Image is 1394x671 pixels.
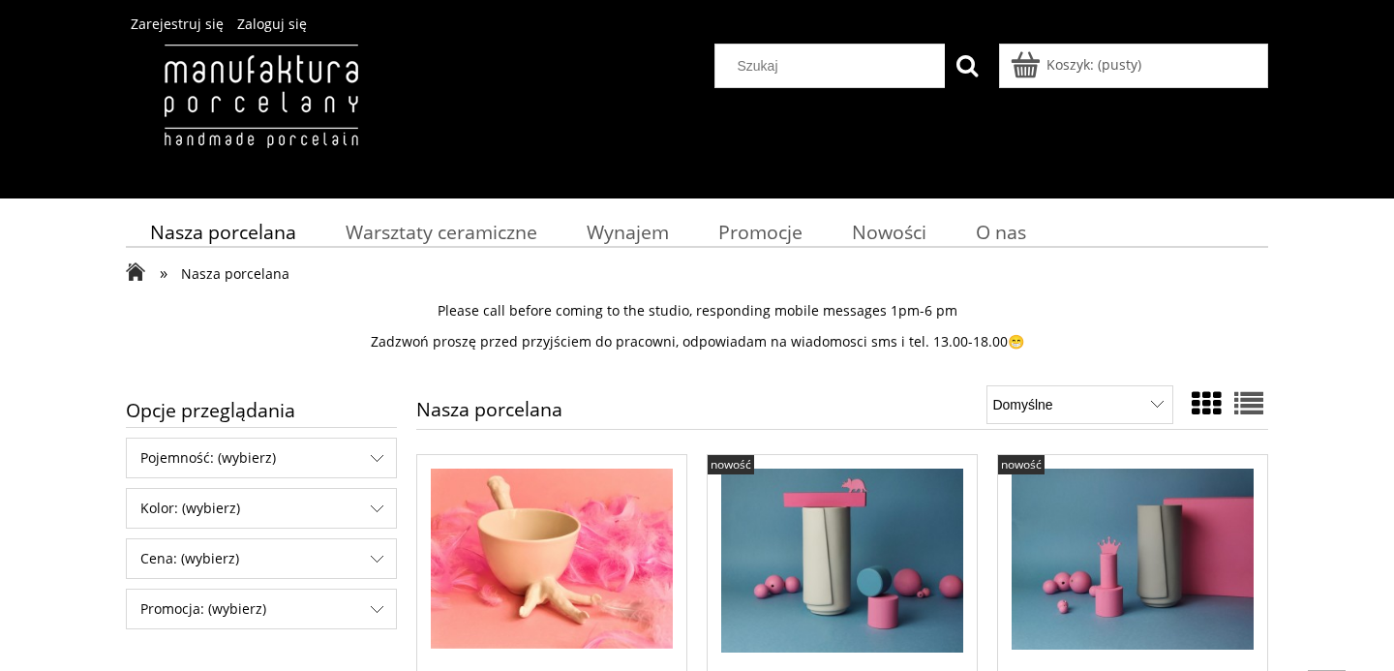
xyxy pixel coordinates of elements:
a: Promocje [694,213,828,251]
div: Filtruj [126,538,397,579]
img: Wrap Cup XL - biały [721,469,963,654]
select: Sortuj wg [986,385,1173,424]
a: Widok pełny [1234,383,1263,423]
div: Filtruj [126,488,397,529]
span: Koszyk: [1046,55,1094,74]
a: Nowości [828,213,952,251]
a: Zaloguj się [237,15,307,33]
span: » [160,261,167,284]
a: O nas [952,213,1051,251]
p: Zadzwoń proszę przed przyjściem do pracowni, odpowiadam na wiadomosci sms i tel. 13.00-18.00😁 [126,333,1268,351]
span: Kolor: (wybierz) [127,489,396,528]
p: Please call before coming to the studio, responding mobile messages 1pm-6 pm [126,302,1268,320]
img: Kurza Łapka - biała [431,469,673,650]
span: Promocje [718,219,803,245]
a: Widok ze zdjęciem [1192,383,1221,423]
img: Wrap Cup XL - jasny szary [1012,469,1254,651]
span: Nasza porcelana [181,264,289,283]
span: nowość [711,456,751,473]
span: Nowości [852,219,926,245]
span: Pojemność: (wybierz) [127,439,396,477]
span: O nas [976,219,1026,245]
span: Promocja: (wybierz) [127,590,396,628]
a: Nasza porcelana [126,213,321,251]
div: Filtruj [126,438,397,478]
h1: Nasza porcelana [416,400,562,429]
span: Opcje przeglądania [126,393,397,427]
input: Szukaj w sklepie [723,45,946,87]
a: Warsztaty ceramiczne [321,213,562,251]
span: Warsztaty ceramiczne [346,219,537,245]
b: (pusty) [1098,55,1141,74]
span: nowość [1001,456,1042,473]
span: Wynajem [587,219,669,245]
span: Nasza porcelana [150,219,296,245]
div: Filtruj [126,589,397,629]
a: Produkty w koszyku 0. Przejdź do koszyka [1014,55,1141,74]
a: Wynajem [562,213,694,251]
button: Szukaj [945,44,989,88]
a: Zarejestruj się [131,15,224,33]
span: Cena: (wybierz) [127,539,396,578]
img: Manufaktura Porcelany [126,44,396,189]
